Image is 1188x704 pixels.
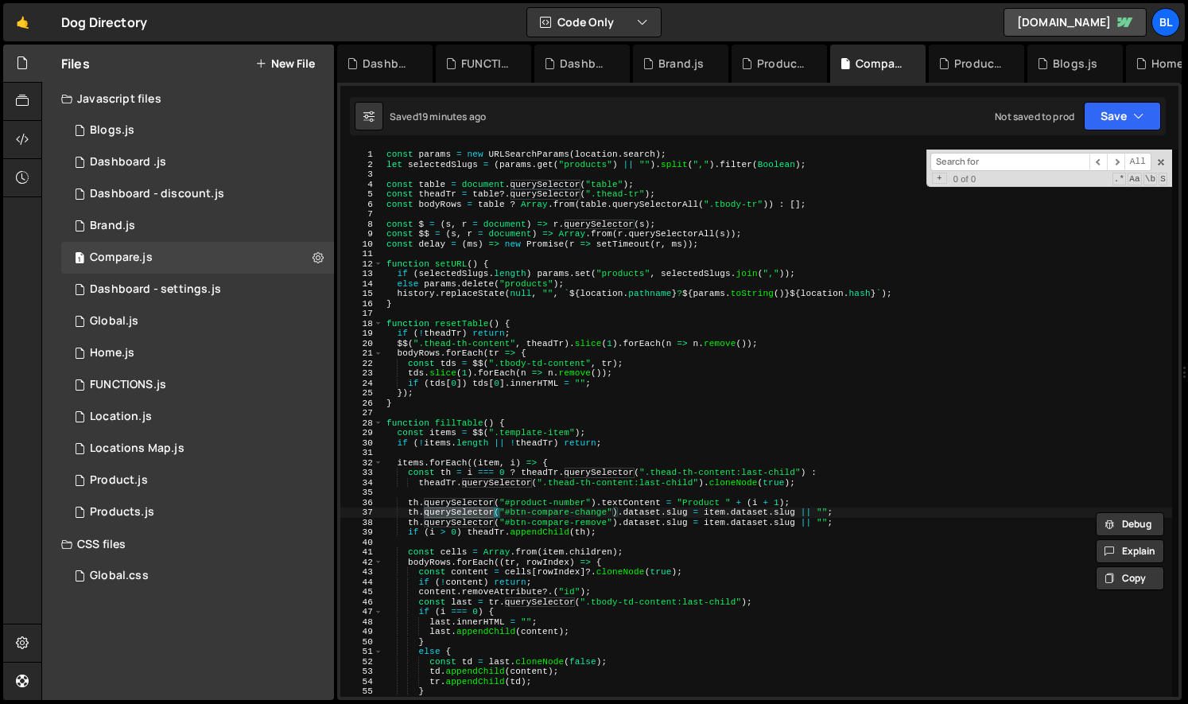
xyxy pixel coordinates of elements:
[340,438,383,449] div: 30
[340,558,383,568] div: 42
[658,56,704,72] div: Brand.js
[340,488,383,498] div: 35
[340,200,383,210] div: 6
[340,269,383,279] div: 13
[90,410,152,424] div: Location.js
[61,465,334,496] div: 16220/44393.js
[90,123,134,138] div: Blogs.js
[42,528,334,560] div: CSS files
[340,498,383,508] div: 36
[340,518,383,528] div: 38
[340,299,383,309] div: 16
[1124,153,1151,171] span: Alt-Enter
[340,408,383,418] div: 27
[1089,153,1107,171] span: ​
[340,418,383,429] div: 28
[340,368,383,379] div: 23
[340,160,383,170] div: 2
[340,289,383,299] div: 15
[90,155,166,169] div: Dashboard .js
[363,56,413,72] div: Dashboard .js
[90,441,184,456] div: Locations Map.js
[90,187,224,201] div: Dashboard - discount.js
[61,242,334,274] div: 16220/44328.js
[340,587,383,597] div: 45
[90,314,138,329] div: Global.js
[61,146,334,178] div: 16220/46559.js
[340,259,383,270] div: 12
[930,153,1089,171] input: Search for
[340,428,383,438] div: 29
[61,369,334,401] div: 16220/44477.js
[340,686,383,697] div: 55
[1128,173,1142,185] span: CaseSensitive Search
[61,337,334,369] div: 16220/44319.js
[340,239,383,250] div: 10
[995,110,1074,123] div: Not saved to prod
[932,173,947,185] span: Toggle Replace mode
[340,329,383,339] div: 19
[3,3,42,41] a: 🤙
[42,83,334,115] div: Javascript files
[340,150,383,160] div: 1
[461,56,512,72] div: FUNCTIONS.js
[340,508,383,518] div: 37
[1053,56,1097,72] div: Blogs.js
[340,538,383,548] div: 40
[61,433,334,465] div: 16220/43680.js
[1096,512,1164,536] button: Debug
[340,169,383,180] div: 3
[90,219,135,233] div: Brand.js
[340,249,383,259] div: 11
[947,174,982,185] span: 0 of 0
[61,305,334,337] div: 16220/43681.js
[340,319,383,329] div: 18
[527,8,661,37] button: Code Only
[75,253,84,266] span: 1
[856,56,907,72] div: Compare.js
[954,56,1005,72] div: Products.js
[61,401,334,433] : 16220/43679.js
[340,359,383,369] div: 22
[340,627,383,637] div: 49
[418,110,486,123] div: 19 minutes ago
[61,496,334,528] div: 16220/44324.js
[340,647,383,657] div: 51
[255,57,315,70] button: New File
[340,677,383,687] div: 54
[340,448,383,458] div: 31
[560,56,611,72] div: Dashboard - settings.js
[61,115,334,146] div: 16220/44321.js
[340,527,383,538] div: 39
[1107,153,1124,171] span: ​
[1004,8,1147,37] a: [DOMAIN_NAME]
[1159,173,1167,185] span: Search In Selection
[340,229,383,239] div: 9
[61,13,147,32] div: Dog Directory
[340,348,383,359] div: 21
[61,178,334,210] div: 16220/46573.js
[340,578,383,588] div: 44
[340,617,383,628] div: 48
[90,569,149,583] div: Global.css
[1112,173,1127,185] span: RegExp Search
[61,274,334,305] div: 16220/44476.js
[340,209,383,220] div: 7
[61,55,90,72] h2: Files
[340,399,383,409] div: 26
[90,346,134,360] div: Home.js
[90,473,148,488] div: Product.js
[1096,539,1164,563] button: Explain
[1143,173,1158,185] span: Whole Word Search
[340,220,383,230] div: 8
[61,560,334,592] div: 16220/43682.css
[340,339,383,349] div: 20
[1096,566,1164,590] button: Copy
[90,251,153,265] div: Compare.js
[1151,8,1180,37] a: Bl
[61,210,334,242] div: 16220/44394.js
[340,379,383,389] div: 24
[340,309,383,319] div: 17
[340,388,383,399] div: 25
